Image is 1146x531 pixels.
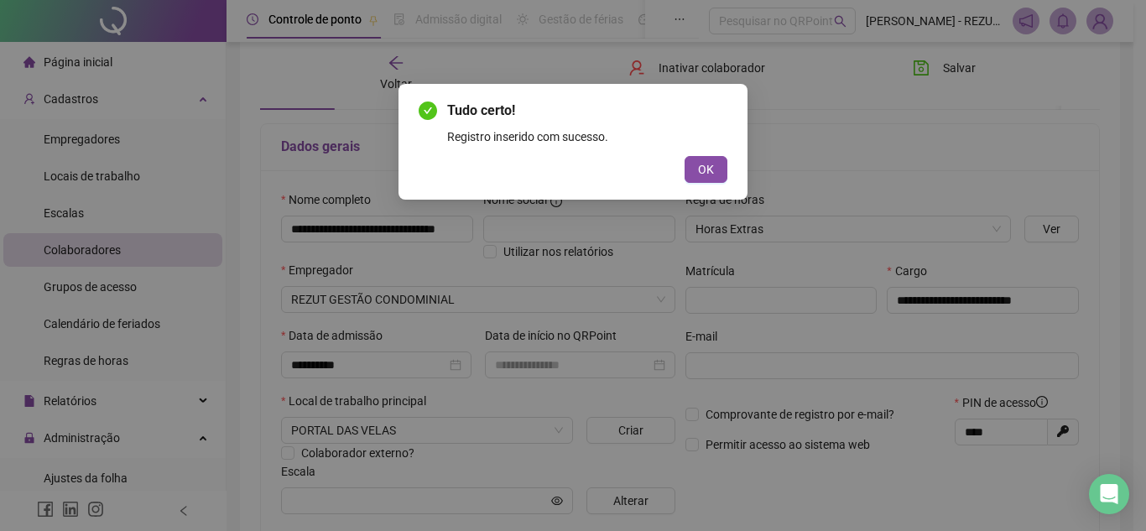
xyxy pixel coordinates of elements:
div: Open Intercom Messenger [1089,474,1129,514]
span: check-circle [419,102,437,120]
span: OK [698,160,714,179]
span: Tudo certo! [447,102,515,118]
button: OK [685,156,727,183]
span: Registro inserido com sucesso. [447,130,608,143]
